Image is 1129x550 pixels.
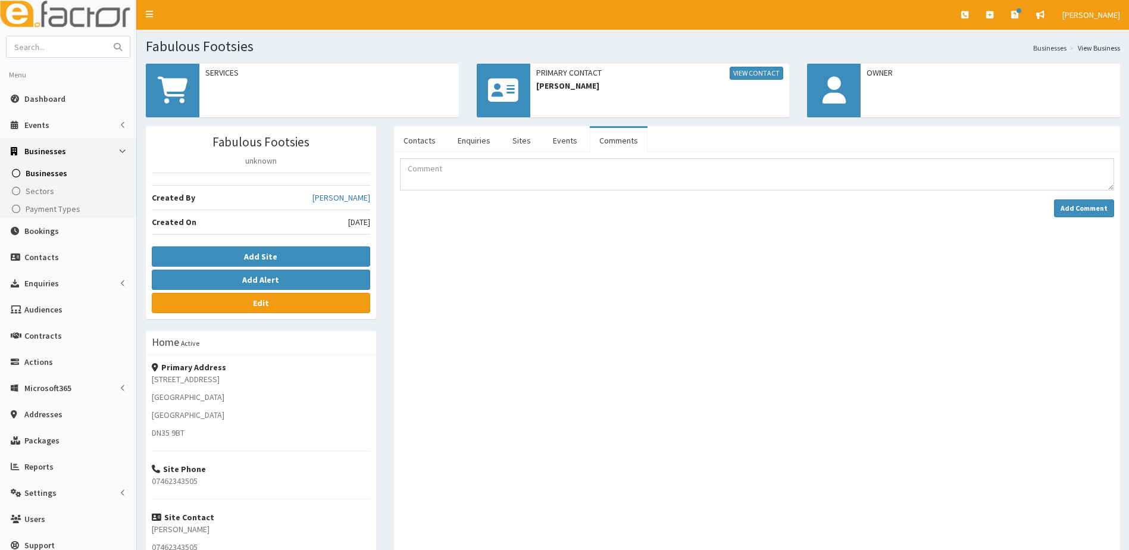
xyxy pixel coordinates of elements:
b: Created On [152,217,196,227]
span: [DATE] [348,216,370,228]
a: Sectors [3,182,136,200]
h1: Fabulous Footsies [146,39,1120,54]
a: Businesses [1033,43,1067,53]
a: Enquiries [448,128,500,153]
span: Events [24,120,49,130]
a: Contacts [394,128,445,153]
a: [PERSON_NAME] [312,192,370,204]
b: Add Alert [242,274,279,285]
span: Services [205,67,453,79]
a: Comments [590,128,648,153]
p: unknown [152,155,370,167]
a: Businesses [3,164,136,182]
a: View Contact [730,67,783,80]
b: Edit [253,298,269,308]
span: Contacts [24,252,59,262]
span: Sectors [26,186,54,196]
b: Created By [152,192,195,203]
span: Actions [24,357,53,367]
input: Search... [7,36,107,57]
p: DN35 9BT [152,427,370,439]
span: Dashboard [24,93,65,104]
span: Contracts [24,330,62,341]
span: Packages [24,435,60,446]
p: [PERSON_NAME] [152,523,370,535]
span: Primary Contact [536,67,784,80]
h3: Home [152,337,179,348]
span: Businesses [26,168,67,179]
small: Active [181,339,199,348]
a: Events [543,128,587,153]
span: Businesses [24,146,66,157]
span: Audiences [24,304,62,315]
strong: Site Phone [152,464,206,474]
a: Sites [503,128,540,153]
strong: Add Comment [1061,204,1108,212]
b: Add Site [244,251,277,262]
span: Enquiries [24,278,59,289]
p: [GEOGRAPHIC_DATA] [152,409,370,421]
p: 07462343505 [152,475,370,487]
strong: Primary Address [152,362,226,373]
p: [STREET_ADDRESS] [152,373,370,385]
p: [GEOGRAPHIC_DATA] [152,391,370,403]
span: Addresses [24,409,62,420]
span: Bookings [24,226,59,236]
span: [PERSON_NAME] [1062,10,1120,20]
span: [PERSON_NAME] [536,80,784,92]
span: Payment Types [26,204,80,214]
a: Edit [152,293,370,313]
span: Owner [867,67,1114,79]
button: Add Comment [1054,199,1114,217]
strong: Site Contact [152,512,214,523]
span: Users [24,514,45,524]
span: Settings [24,487,57,498]
span: Reports [24,461,54,472]
li: View Business [1067,43,1120,53]
button: Add Alert [152,270,370,290]
h3: Fabulous Footsies [152,135,370,149]
a: Payment Types [3,200,136,218]
textarea: Comment [400,158,1114,190]
span: Microsoft365 [24,383,71,393]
